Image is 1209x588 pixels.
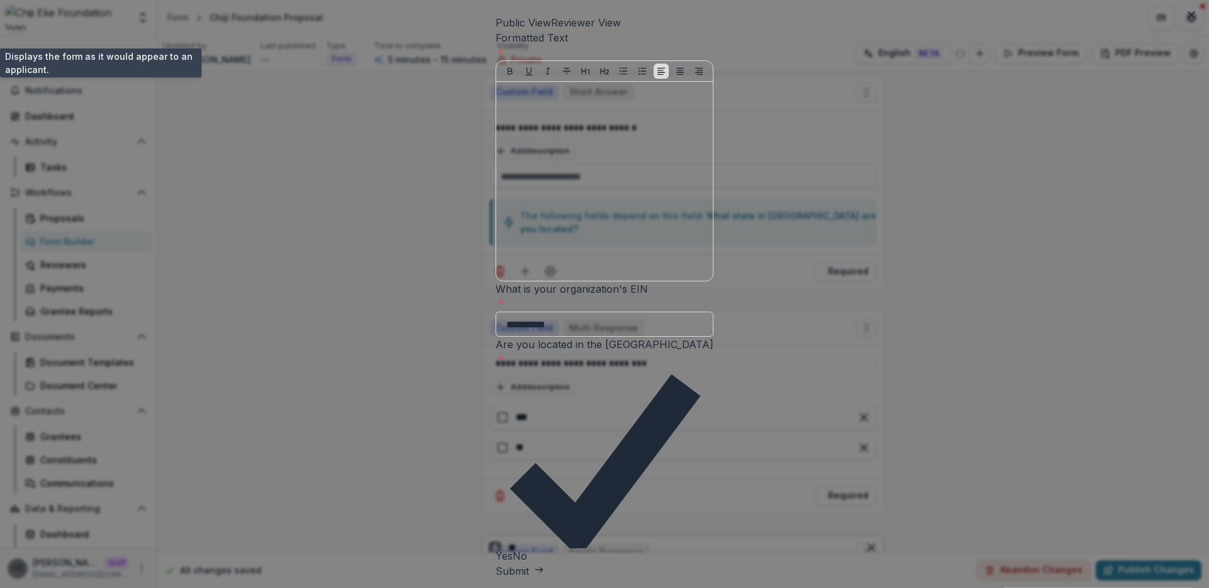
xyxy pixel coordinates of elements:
button: Italicize [540,64,555,79]
button: Heading 2 [597,64,612,79]
button: Heading 1 [578,64,593,79]
p: What is your organization's EIN [496,281,713,297]
button: Align Right [691,64,707,79]
button: Submit [496,563,544,579]
button: Ordered List [635,64,650,79]
p: Are you located in the [GEOGRAPHIC_DATA] [496,337,713,352]
button: Bullet List [616,64,631,79]
button: Reviewer View [551,15,621,30]
button: Align Center [673,64,688,79]
button: Strike [559,64,574,79]
span: No [513,550,527,562]
button: Align Left [654,64,669,79]
button: Public View [496,15,551,30]
span: Yes [496,550,513,562]
button: Underline [521,64,536,79]
button: Close [1181,5,1201,25]
button: Bold [502,64,518,79]
p: Formatted Text [496,30,713,45]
